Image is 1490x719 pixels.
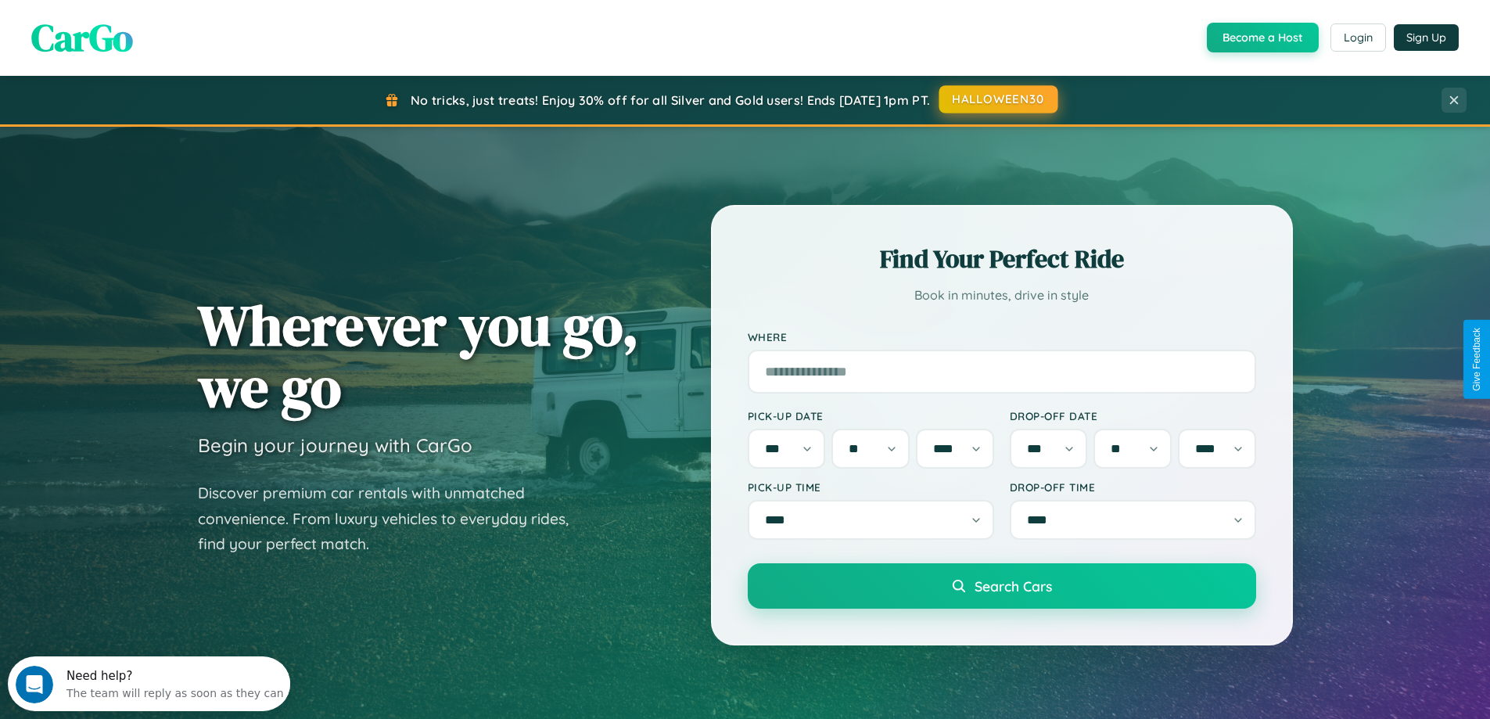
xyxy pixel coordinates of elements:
[59,13,276,26] div: Need help?
[1010,480,1256,494] label: Drop-off Time
[198,294,639,418] h1: Wherever you go, we go
[748,480,994,494] label: Pick-up Time
[1207,23,1319,52] button: Become a Host
[411,92,930,108] span: No tricks, just treats! Enjoy 30% off for all Silver and Gold users! Ends [DATE] 1pm PT.
[59,26,276,42] div: The team will reply as soon as they can
[1330,23,1386,52] button: Login
[1010,409,1256,422] label: Drop-off Date
[748,409,994,422] label: Pick-up Date
[8,656,290,711] iframe: Intercom live chat discovery launcher
[31,12,133,63] span: CarGo
[198,433,472,457] h3: Begin your journey with CarGo
[198,480,589,557] p: Discover premium car rentals with unmatched convenience. From luxury vehicles to everyday rides, ...
[1471,328,1482,391] div: Give Feedback
[939,85,1058,113] button: HALLOWEEN30
[748,242,1256,276] h2: Find Your Perfect Ride
[748,330,1256,343] label: Where
[975,577,1052,595] span: Search Cars
[748,563,1256,609] button: Search Cars
[16,666,53,703] iframe: Intercom live chat
[6,6,291,49] div: Open Intercom Messenger
[748,284,1256,307] p: Book in minutes, drive in style
[1394,24,1459,51] button: Sign Up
